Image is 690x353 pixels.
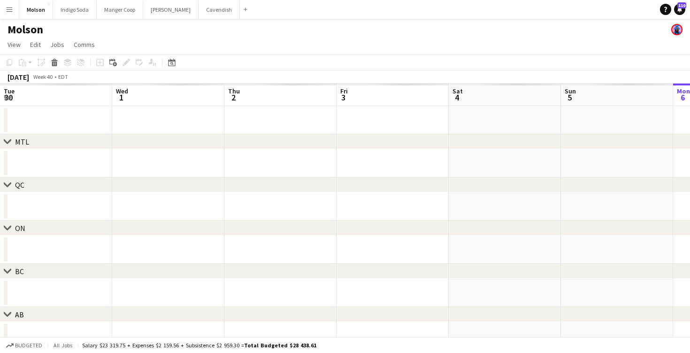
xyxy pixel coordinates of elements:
[675,92,690,103] span: 6
[15,310,24,319] div: AB
[70,38,99,51] a: Comms
[116,87,128,95] span: Wed
[15,267,24,276] div: BC
[15,137,29,146] div: MTL
[82,342,316,349] div: Salary $23 319.75 + Expenses $2 159.56 + Subsistence $2 959.30 =
[15,180,24,190] div: QC
[339,92,348,103] span: 3
[228,87,240,95] span: Thu
[8,40,21,49] span: View
[227,92,240,103] span: 2
[244,342,316,349] span: Total Budgeted $28 438.61
[5,340,44,351] button: Budgeted
[4,38,24,51] a: View
[340,87,348,95] span: Fri
[143,0,199,19] button: [PERSON_NAME]
[30,40,41,49] span: Edit
[52,342,74,349] span: All jobs
[19,0,53,19] button: Molson
[8,72,29,82] div: [DATE]
[451,92,463,103] span: 4
[74,40,95,49] span: Comms
[4,87,15,95] span: Tue
[53,0,97,19] button: Indigo Soda
[671,24,682,35] app-user-avatar: Laurence Pare
[674,4,685,15] a: 110
[563,92,576,103] span: 5
[26,38,45,51] a: Edit
[50,40,64,49] span: Jobs
[58,73,68,80] div: EDT
[31,73,54,80] span: Week 40
[452,87,463,95] span: Sat
[2,92,15,103] span: 30
[677,2,686,8] span: 110
[115,92,128,103] span: 1
[15,223,25,233] div: ON
[15,342,42,349] span: Budgeted
[565,87,576,95] span: Sun
[8,23,43,37] h1: Molson
[677,87,690,95] span: Mon
[97,0,143,19] button: Manger Coop
[199,0,240,19] button: Cavendish
[46,38,68,51] a: Jobs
